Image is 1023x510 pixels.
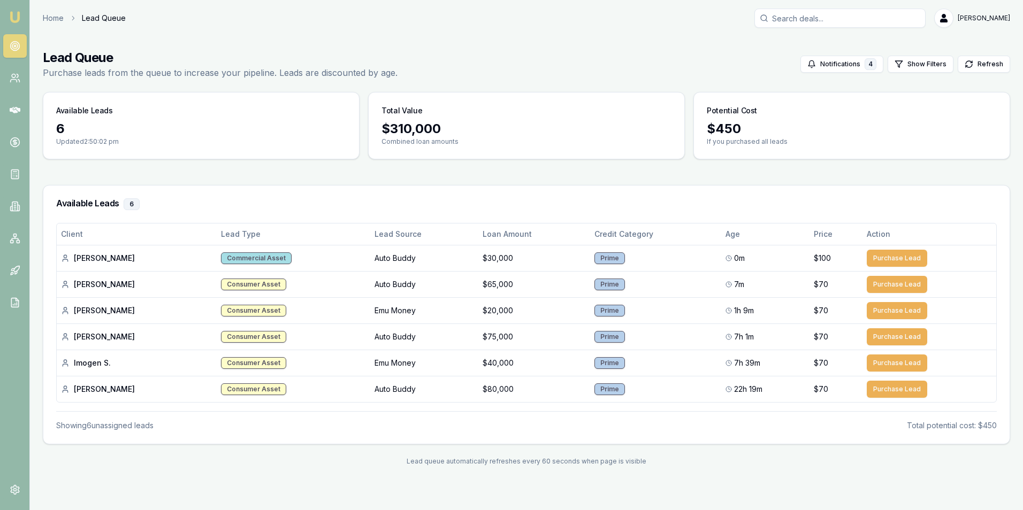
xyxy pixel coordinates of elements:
span: 7h 39m [734,358,760,368]
td: Auto Buddy [370,323,478,350]
h3: Total Value [381,105,422,116]
input: Search deals [754,9,926,28]
div: [PERSON_NAME] [61,305,212,316]
span: $70 [814,279,828,290]
div: Consumer Asset [221,331,286,343]
button: Purchase Lead [867,250,927,267]
div: Prime [594,305,625,316]
div: Commercial Asset [221,252,292,264]
div: Imogen S. [61,358,212,368]
button: Purchase Lead [867,354,927,372]
div: Prime [594,252,625,264]
span: $70 [814,384,828,395]
div: Prime [594,383,625,395]
div: Total potential cost: $450 [907,420,997,431]
span: $100 [814,253,831,264]
td: $80,000 [478,376,591,402]
p: If you purchased all leads [707,137,997,146]
th: Loan Amount [478,223,591,245]
p: Updated 2:50:02 pm [56,137,346,146]
div: 6 [124,198,140,210]
div: $ 310,000 [381,120,671,137]
p: Combined loan amounts [381,137,671,146]
td: Auto Buddy [370,376,478,402]
button: Show Filters [888,56,953,73]
button: Refresh [958,56,1010,73]
td: $40,000 [478,350,591,376]
div: 4 [865,58,876,70]
th: Price [810,223,862,245]
h3: Available Leads [56,105,113,116]
div: [PERSON_NAME] [61,384,212,395]
div: [PERSON_NAME] [61,279,212,290]
img: emu-icon-u.png [9,11,21,24]
div: Consumer Asset [221,305,286,316]
td: Auto Buddy [370,271,478,297]
p: Purchase leads from the queue to increase your pipeline. Leads are discounted by age. [43,66,398,79]
td: $65,000 [478,271,591,297]
h3: Potential Cost [707,105,757,116]
button: Purchase Lead [867,276,927,293]
th: Age [721,223,810,245]
span: $70 [814,331,828,342]
div: [PERSON_NAME] [61,331,212,342]
th: Lead Source [370,223,478,245]
td: $75,000 [478,323,591,350]
span: Lead Queue [82,13,126,24]
div: Prime [594,357,625,369]
td: Emu Money [370,297,478,323]
div: $ 450 [707,120,997,137]
div: [PERSON_NAME] [61,253,212,264]
td: $30,000 [478,245,591,271]
span: 7h 1m [734,331,754,342]
td: Emu Money [370,350,478,376]
span: 7m [734,279,744,290]
h3: Available Leads [56,198,997,210]
div: Consumer Asset [221,383,286,395]
h1: Lead Queue [43,49,398,66]
td: $20,000 [478,297,591,323]
th: Client [57,223,217,245]
div: Showing 6 unassigned lead s [56,420,154,431]
th: Action [862,223,996,245]
span: 1h 9m [734,305,754,316]
div: Prime [594,279,625,290]
button: Notifications4 [800,56,883,73]
div: Consumer Asset [221,357,286,369]
button: Purchase Lead [867,328,927,345]
span: [PERSON_NAME] [958,14,1010,22]
div: Prime [594,331,625,343]
div: 6 [56,120,346,137]
td: Auto Buddy [370,245,478,271]
th: Credit Category [590,223,721,245]
div: Lead queue automatically refreshes every 60 seconds when page is visible [43,457,1010,466]
span: 0m [734,253,745,264]
nav: breadcrumb [43,13,126,24]
div: Consumer Asset [221,279,286,290]
span: $70 [814,305,828,316]
span: $70 [814,358,828,368]
th: Lead Type [217,223,370,245]
button: Purchase Lead [867,381,927,398]
button: Purchase Lead [867,302,927,319]
a: Home [43,13,64,24]
span: 22h 19m [734,384,762,395]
